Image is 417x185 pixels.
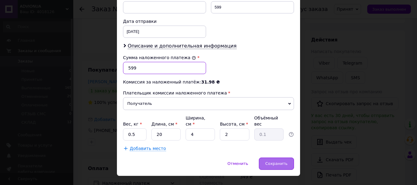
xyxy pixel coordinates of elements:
[123,122,142,126] label: Вес, кг
[186,116,205,126] label: Ширина, см
[201,80,220,84] span: 31.98 ₴
[227,161,248,166] span: Отменить
[265,161,288,166] span: Сохранить
[123,18,206,24] div: Дата отправки
[220,122,248,126] label: Высота, см
[123,91,227,95] span: Плательщик комиссии наложенного платежа
[123,97,294,110] span: Получатель
[254,115,284,127] div: Объёмный вес
[151,122,177,126] label: Длина, см
[130,146,166,151] span: Добавить место
[123,79,294,85] div: Комиссия за наложенный платёж:
[123,55,196,60] label: Сумма наложенного платежа
[128,43,237,49] span: Описание и дополнительная информация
